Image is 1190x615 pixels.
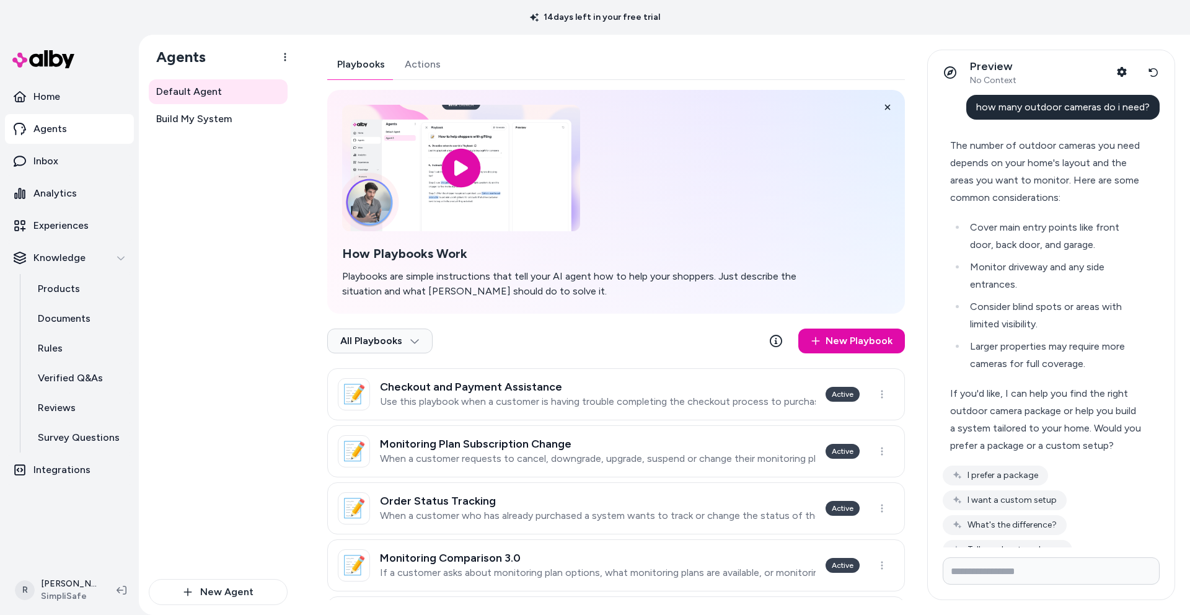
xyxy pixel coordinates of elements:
a: Analytics [5,179,134,208]
button: Actions [395,50,451,79]
a: Products [25,274,134,304]
p: Preview [970,60,1016,74]
p: 14 days left in your free trial [522,11,668,24]
button: Tell me about packages [943,540,1072,560]
h3: Checkout and Payment Assistance [380,381,816,393]
p: Verified Q&As [38,371,103,386]
input: Write your prompt here [943,557,1160,585]
li: Consider blind spots or areas with limited visibility. [966,298,1142,333]
h3: Monitoring Plan Subscription Change [380,438,816,450]
p: Experiences [33,218,89,233]
span: Default Agent [156,84,222,99]
button: I prefer a package [943,466,1048,485]
p: Inbox [33,154,58,169]
h1: Agents [146,48,206,66]
p: Use this playbook when a customer is having trouble completing the checkout process to purchase t... [380,396,816,408]
a: Survey Questions [25,423,134,453]
div: Active [826,444,860,459]
a: Default Agent [149,79,288,104]
a: New Playbook [798,329,905,353]
p: Reviews [38,400,76,415]
button: All Playbooks [327,329,433,353]
a: 📝Monitoring Plan Subscription ChangeWhen a customer requests to cancel, downgrade, upgrade, suspe... [327,425,905,477]
p: Documents [38,311,90,326]
button: I want a custom setup [943,490,1067,510]
div: Active [826,387,860,402]
p: When a customer requests to cancel, downgrade, upgrade, suspend or change their monitoring plan s... [380,453,816,465]
p: Playbooks are simple instructions that tell your AI agent how to help your shoppers. Just describ... [342,269,818,299]
a: Reviews [25,393,134,423]
div: If you'd like, I can help you find the right outdoor camera package or help you build a system ta... [950,385,1142,454]
p: When a customer who has already purchased a system wants to track or change the status of their e... [380,510,816,522]
p: Rules [38,341,63,356]
span: No Context [970,75,1016,86]
button: Knowledge [5,243,134,273]
span: how many outdoor cameras do i need? [976,101,1150,113]
span: SimpliSafe [41,590,97,603]
a: Rules [25,334,134,363]
p: Products [38,281,80,296]
p: Knowledge [33,250,86,265]
div: 📝 [338,435,370,467]
div: Active [826,558,860,573]
p: [PERSON_NAME] [41,578,97,590]
button: Playbooks [327,50,395,79]
p: Analytics [33,186,77,201]
span: R [15,580,35,600]
h3: Order Status Tracking [380,495,816,507]
a: Agents [5,114,134,144]
button: R[PERSON_NAME]SimpliSafe [7,570,107,610]
a: 📝Monitoring Comparison 3.0If a customer asks about monitoring plan options, what monitoring plans... [327,539,905,591]
div: The number of outdoor cameras you need depends on your home's layout and the areas you want to mo... [950,137,1142,206]
div: 📝 [338,492,370,524]
p: Survey Questions [38,430,120,445]
span: All Playbooks [340,335,420,347]
div: Active [826,501,860,516]
a: Verified Q&As [25,363,134,393]
a: Experiences [5,211,134,241]
a: Integrations [5,455,134,485]
a: Build My System [149,107,288,131]
div: 📝 [338,378,370,410]
button: New Agent [149,579,288,605]
li: Monitor driveway and any side entrances. [966,259,1142,293]
a: 📝Order Status TrackingWhen a customer who has already purchased a system wants to track or change... [327,482,905,534]
span: Build My System [156,112,232,126]
h3: Monitoring Comparison 3.0 [380,552,816,564]
li: Cover main entry points like front door, back door, and garage. [966,219,1142,254]
a: Inbox [5,146,134,176]
p: Integrations [33,462,90,477]
a: 📝Checkout and Payment AssistanceUse this playbook when a customer is having trouble completing th... [327,368,905,420]
p: Agents [33,122,67,136]
p: Home [33,89,60,104]
a: Documents [25,304,134,334]
h2: How Playbooks Work [342,246,818,262]
a: Home [5,82,134,112]
p: If a customer asks about monitoring plan options, what monitoring plans are available, or monitor... [380,567,816,579]
div: 📝 [338,549,370,582]
img: alby Logo [12,50,74,68]
li: Larger properties may require more cameras for full coverage. [966,338,1142,373]
button: What's the difference? [943,515,1067,535]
